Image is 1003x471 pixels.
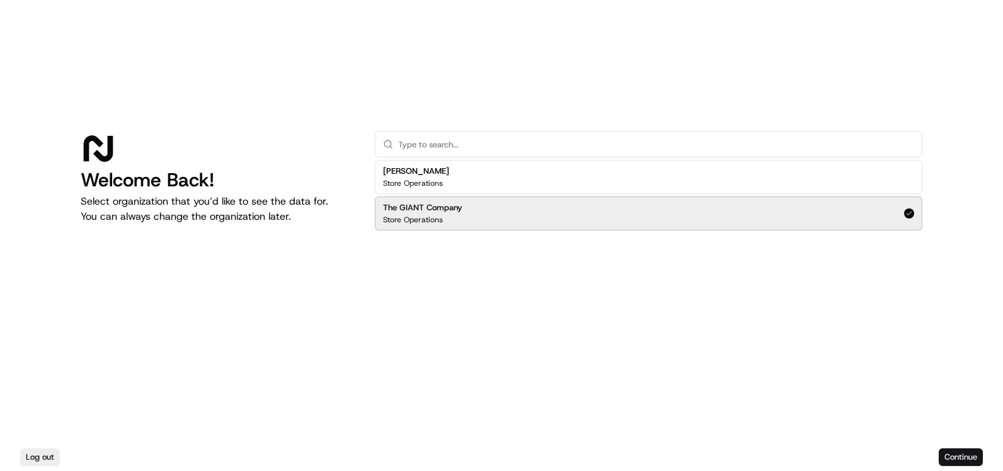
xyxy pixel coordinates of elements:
p: Store Operations [383,178,443,188]
div: Suggestions [375,157,922,233]
button: Continue [939,448,983,466]
button: Log out [20,448,60,466]
h2: [PERSON_NAME] [383,166,449,177]
p: Store Operations [383,215,443,225]
p: Select organization that you’d like to see the data for. You can always change the organization l... [81,194,355,224]
h2: The GIANT Company [383,202,462,213]
h1: Welcome Back! [81,169,355,191]
input: Type to search... [398,132,914,157]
